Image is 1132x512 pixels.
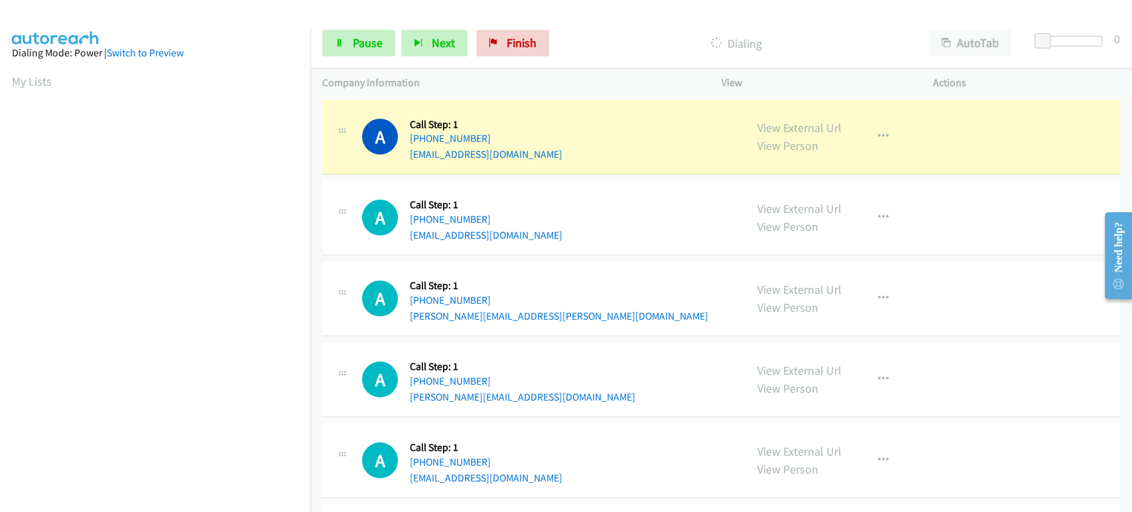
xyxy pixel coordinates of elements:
h5: Call Step: 1 [410,441,562,454]
h5: Call Step: 1 [410,360,635,373]
a: [EMAIL_ADDRESS][DOMAIN_NAME] [410,229,562,241]
div: The call is yet to be attempted [362,200,398,235]
p: Dialing [567,34,905,52]
a: [PHONE_NUMBER] [410,375,491,387]
div: 0 [1114,30,1120,48]
a: View Person [757,138,818,153]
h5: Call Step: 1 [410,279,708,292]
a: View Person [757,300,818,315]
a: Switch to Preview [107,46,184,59]
div: The call is yet to be attempted [362,281,398,316]
a: [EMAIL_ADDRESS][DOMAIN_NAME] [410,148,562,160]
p: Company Information [322,75,698,91]
span: Finish [507,35,536,50]
h1: A [362,119,398,155]
a: View Person [757,462,818,477]
iframe: Resource Center [1094,203,1132,308]
div: Delay between calls (in seconds) [1041,36,1102,46]
a: View External Url [757,201,842,216]
a: Finish [476,30,549,56]
a: [PHONE_NUMBER] [410,213,491,225]
a: View External Url [757,363,842,378]
h5: Call Step: 1 [410,198,562,212]
a: [PHONE_NUMBER] [410,456,491,468]
h1: A [362,281,398,316]
a: Pause [322,30,395,56]
h1: A [362,200,398,235]
button: Next [401,30,468,56]
button: AutoTab [929,30,1011,56]
a: View Person [757,219,818,234]
div: The call is yet to be attempted [362,442,398,478]
p: Actions [932,75,1120,91]
a: View External Url [757,444,842,459]
span: Pause [353,35,383,50]
div: The call is yet to be attempted [362,361,398,397]
p: View [722,75,909,91]
a: [EMAIL_ADDRESS][DOMAIN_NAME] [410,472,562,484]
a: My Lists [12,74,52,89]
a: [PHONE_NUMBER] [410,294,491,306]
h5: Call Step: 1 [410,118,562,131]
a: View External Url [757,282,842,297]
span: Next [432,35,455,50]
a: [PHONE_NUMBER] [410,132,491,145]
div: Dialing Mode: Power | [12,45,298,61]
h1: A [362,361,398,397]
a: View Person [757,381,818,396]
a: View External Url [757,120,842,135]
a: [PERSON_NAME][EMAIL_ADDRESS][DOMAIN_NAME] [410,391,635,403]
a: [PERSON_NAME][EMAIL_ADDRESS][PERSON_NAME][DOMAIN_NAME] [410,310,708,322]
h1: A [362,442,398,478]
